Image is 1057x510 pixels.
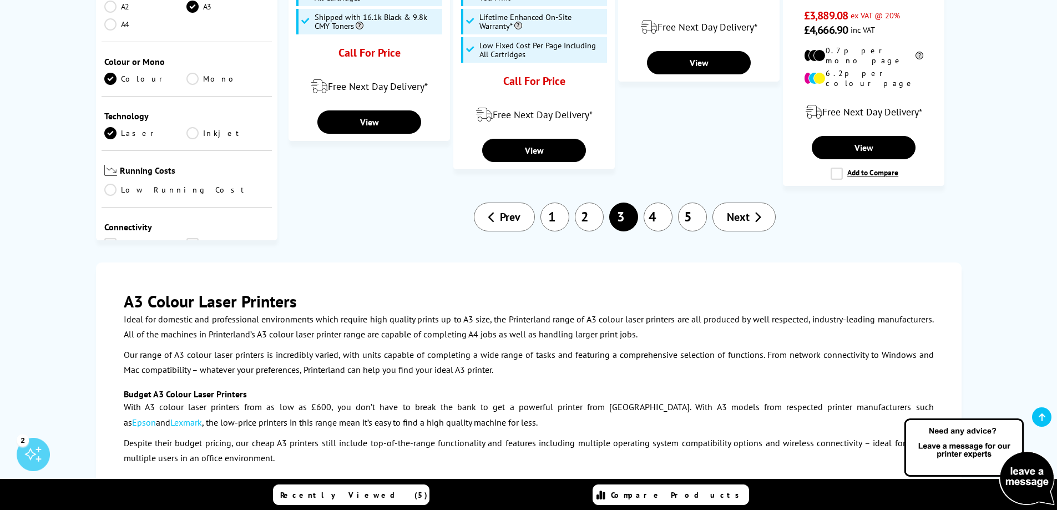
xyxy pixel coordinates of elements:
[474,74,594,94] div: Call For Price
[104,165,118,176] img: Running Costs
[647,51,750,74] a: View
[575,203,604,231] a: 2
[812,136,915,159] a: View
[124,477,934,488] h3: Top Of The Range A3 Colour Laser Printers
[479,13,605,31] span: Lifetime Enhanced On-Site Warranty*
[104,221,270,233] span: Connectivity
[851,10,900,21] span: ex VAT @ 20%
[124,388,934,400] h3: Budget A3 Colour Laser Printers
[593,484,749,505] a: Compare Products
[186,238,269,250] a: Network
[186,1,269,13] a: A3
[712,203,776,231] a: Next
[104,127,187,139] a: Laser
[104,1,187,13] a: A2
[120,165,269,179] span: Running Costs
[678,203,707,231] a: 5
[104,18,187,31] a: A4
[104,56,270,67] span: Colour or Mono
[124,400,934,430] p: With A3 colour laser printers from as low as £600, you don’t have to break the bank to get a powe...
[132,417,156,428] a: Epson
[804,23,848,37] span: £4,666.90
[500,210,520,224] span: Prev
[124,347,934,377] p: Our range of A3 colour laser printers is incredibly varied, with units capable of completing a wi...
[804,46,923,65] li: 0.7p per mono page
[804,68,923,88] li: 6.2p per colour page
[124,436,934,466] p: Despite their budget pricing, our cheap A3 printers still include top-of-the-range functionality ...
[124,312,934,342] p: Ideal for domestic and professional environments which require high quality prints up to A3 size,...
[17,434,29,446] div: 2
[727,210,750,224] span: Next
[611,490,745,500] span: Compare Products
[186,127,269,139] a: Inkjet
[317,110,421,134] a: View
[295,71,444,102] div: modal_delivery
[315,13,440,31] span: Shipped with 16.1k Black & 9.8k CMY Toners
[104,73,187,85] a: Colour
[273,484,429,505] a: Recently Viewed (5)
[104,184,270,196] a: Low Running Cost
[482,139,585,162] a: View
[310,46,429,65] div: Call For Price
[540,203,569,231] a: 1
[186,73,269,85] a: Mono
[804,8,848,23] span: £3,889.08
[474,203,535,231] a: Prev
[851,24,875,35] span: inc VAT
[280,490,428,500] span: Recently Viewed (5)
[789,97,938,128] div: modal_delivery
[104,110,270,122] span: Technology
[479,41,605,59] span: Low Fixed Cost Per Page Including All Cartridges
[459,99,609,130] div: modal_delivery
[831,168,898,180] label: Add to Compare
[644,203,672,231] a: 4
[104,238,187,250] a: USB
[624,12,773,43] div: modal_delivery
[902,417,1057,508] img: Open Live Chat window
[124,290,934,312] h2: A3 Colour Laser Printers
[170,417,202,428] a: Lexmark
